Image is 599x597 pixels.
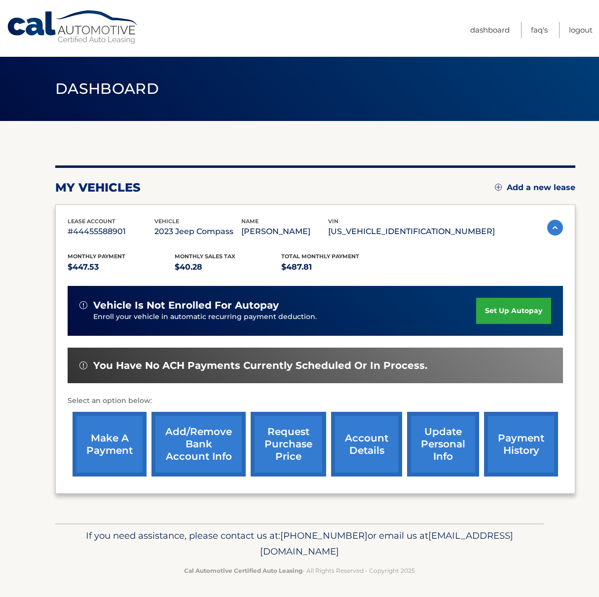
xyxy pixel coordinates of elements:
[55,180,141,195] h2: my vehicles
[331,412,402,477] a: account details
[328,218,338,225] span: vin
[407,412,479,477] a: update personal info
[280,530,368,541] span: [PHONE_NUMBER]
[93,299,279,312] span: vehicle is not enrolled for autopay
[476,298,551,324] a: set up autopay
[62,565,537,576] p: - All Rights Reserved - Copyright 2025
[154,225,241,239] p: 2023 Jeep Compass
[495,183,575,193] a: Add a new lease
[495,184,502,191] img: add.svg
[260,530,513,557] span: [EMAIL_ADDRESS][DOMAIN_NAME]
[184,567,302,574] strong: Cal Automotive Certified Auto Leasing
[241,218,259,225] span: name
[175,253,235,260] span: Monthly sales Tax
[93,359,427,372] span: You have no ACH payments currently scheduled or in process.
[569,22,593,38] a: Logout
[484,412,558,477] a: payment history
[281,260,388,274] p: $487.81
[93,312,476,322] p: Enroll your vehicle in automatic recurring payment deduction.
[175,260,282,274] p: $40.28
[328,225,495,239] p: [US_VEHICLE_IDENTIFICATION_NUMBER]
[79,361,87,369] img: alert-white.svg
[68,218,115,225] span: lease account
[55,80,159,98] span: Dashboard
[79,301,87,309] img: alert-white.svg
[281,253,359,260] span: Total Monthly Payment
[68,260,175,274] p: $447.53
[151,412,246,477] a: Add/Remove bank account info
[73,412,147,477] a: make a payment
[470,22,510,38] a: Dashboard
[547,220,563,236] img: accordion-active.svg
[68,253,125,260] span: Monthly Payment
[531,22,548,38] a: FAQ's
[241,225,328,239] p: [PERSON_NAME]
[62,528,537,559] p: If you need assistance, please contact us at: or email us at
[251,412,326,477] a: request purchase price
[68,225,154,239] p: #44455588901
[154,218,179,225] span: vehicle
[6,10,140,45] a: Cal Automotive
[68,395,563,407] p: Select an option below:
